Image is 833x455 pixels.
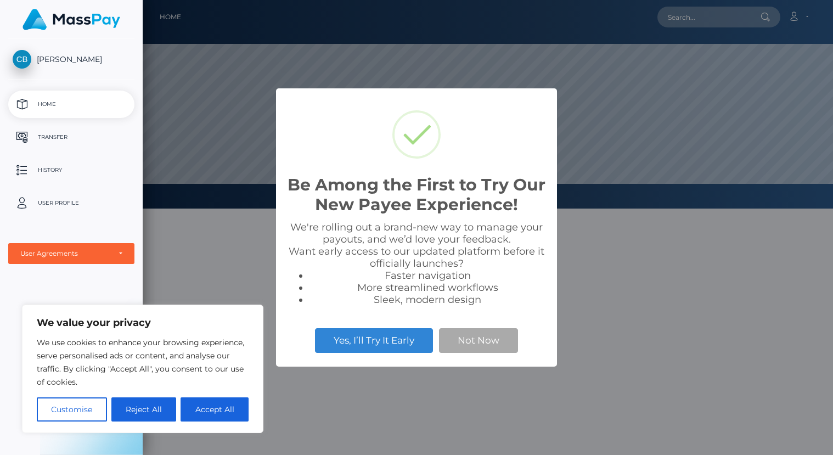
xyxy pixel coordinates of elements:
button: Yes, I’ll Try It Early [315,328,433,352]
img: MassPay [22,9,120,30]
h2: Be Among the First to Try Our New Payee Experience! [287,175,546,215]
button: Not Now [439,328,518,352]
li: More streamlined workflows [309,282,546,294]
button: Accept All [181,397,249,422]
p: Home [13,96,130,113]
p: We use cookies to enhance your browsing experience, serve personalised ads or content, and analys... [37,336,249,389]
span: [PERSON_NAME] [8,54,134,64]
p: User Profile [13,195,130,211]
li: Sleek, modern design [309,294,546,306]
li: Faster navigation [309,269,546,282]
div: We value your privacy [22,305,263,433]
div: We're rolling out a brand-new way to manage your payouts, and we’d love your feedback. Want early... [287,221,546,306]
button: Reject All [111,397,177,422]
button: User Agreements [8,243,134,264]
p: We value your privacy [37,316,249,329]
p: History [13,162,130,178]
p: Transfer [13,129,130,145]
div: User Agreements [20,249,110,258]
button: Customise [37,397,107,422]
